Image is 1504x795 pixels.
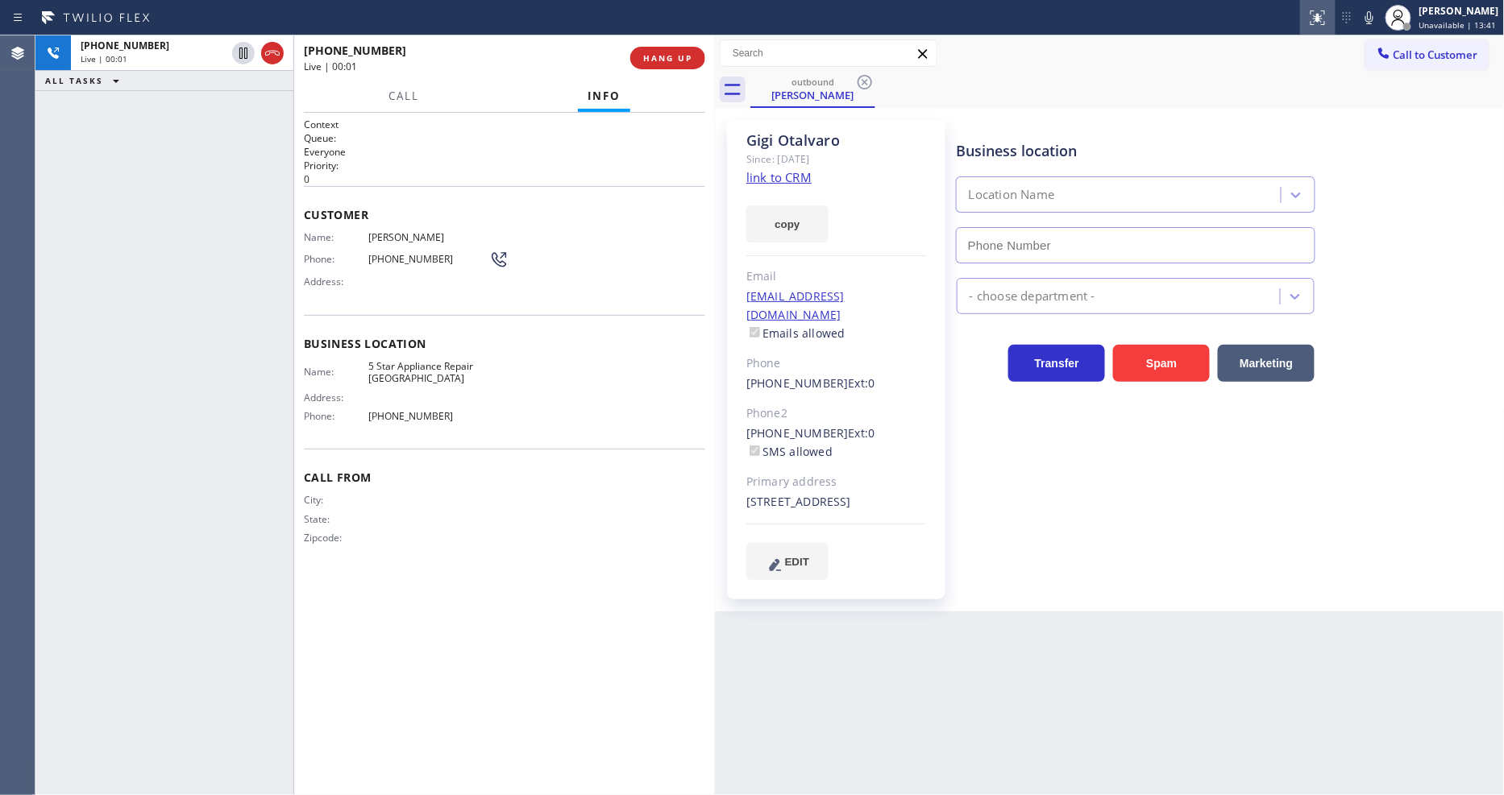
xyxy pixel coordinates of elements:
[957,140,1315,162] div: Business location
[304,513,368,525] span: State:
[304,131,705,145] h2: Queue:
[1113,345,1210,382] button: Spam
[643,52,692,64] span: HANG UP
[970,287,1095,305] div: - choose department -
[368,360,489,385] span: 5 Star Appliance Repair [GEOGRAPHIC_DATA]
[746,150,927,168] div: Since: [DATE]
[630,47,705,69] button: HANG UP
[956,227,1316,263] input: Phone Number
[746,288,845,322] a: [EMAIL_ADDRESS][DOMAIN_NAME]
[746,425,849,441] a: [PHONE_NUMBER]
[304,159,705,172] h2: Priority:
[81,39,169,52] span: [PHONE_NUMBER]
[849,375,875,391] span: Ext: 0
[969,186,1055,205] div: Location Name
[1419,19,1497,31] span: Unavailable | 13:41
[785,556,809,568] span: EDIT
[750,445,760,456] input: SMS allowed
[304,118,705,131] h1: Context
[849,425,875,441] span: Ext: 0
[1365,39,1489,70] button: Call to Customer
[746,543,829,580] button: EDIT
[746,404,927,423] div: Phone2
[746,354,927,373] div: Phone
[368,410,489,422] span: [PHONE_NUMBER]
[304,253,368,265] span: Phone:
[1419,4,1499,18] div: [PERSON_NAME]
[304,275,368,288] span: Address:
[752,88,874,102] div: [PERSON_NAME]
[304,532,368,544] span: Zipcode:
[1008,345,1105,382] button: Transfer
[45,75,103,86] span: ALL TASKS
[746,375,849,391] a: [PHONE_NUMBER]
[752,76,874,88] div: outbound
[746,267,927,286] div: Email
[746,205,829,242] button: copy
[721,40,937,66] input: Search
[1358,6,1381,29] button: Mute
[304,145,705,159] p: Everyone
[304,366,368,378] span: Name:
[35,71,135,90] button: ALL TASKS
[1394,48,1478,62] span: Call to Customer
[578,81,630,112] button: Info
[746,325,845,341] label: Emails allowed
[304,336,705,351] span: Business location
[746,169,812,185] a: link to CRM
[746,131,927,150] div: Gigi Otalvaro
[588,89,621,103] span: Info
[261,42,284,64] button: Hang up
[368,231,489,243] span: [PERSON_NAME]
[752,72,874,106] div: Gigi Otalvaro
[1218,345,1315,382] button: Marketing
[750,327,760,337] input: Emails allowed
[379,81,429,112] button: Call
[304,172,705,186] p: 0
[304,470,705,485] span: Call From
[368,253,489,265] span: [PHONE_NUMBER]
[304,43,406,58] span: [PHONE_NUMBER]
[81,53,127,64] span: Live | 00:01
[304,60,357,73] span: Live | 00:01
[304,494,368,506] span: City:
[304,207,705,222] span: Customer
[746,493,927,511] div: [STREET_ADDRESS]
[388,89,419,103] span: Call
[746,473,927,491] div: Primary address
[304,391,368,404] span: Address:
[232,42,255,64] button: Hold Customer
[304,410,368,422] span: Phone:
[304,231,368,243] span: Name:
[746,444,833,459] label: SMS allowed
